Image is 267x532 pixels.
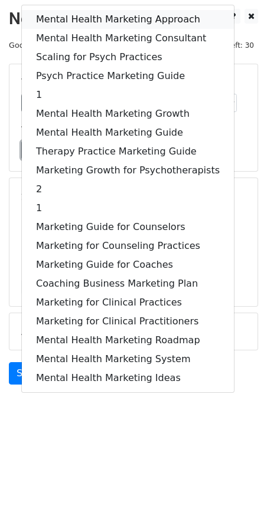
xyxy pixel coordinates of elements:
a: 1 [22,199,234,218]
a: Mental Health Marketing Approach [22,10,234,29]
a: Mental Health Marketing Consultant [22,29,234,48]
a: Mental Health Marketing Growth [22,104,234,123]
a: Mental Health Marketing Guide [22,123,234,142]
a: Marketing Growth for Psychotherapists [22,161,234,180]
a: 1 [22,86,234,104]
a: Mental Health Marketing Ideas [22,369,234,387]
a: Marketing for Counseling Practices [22,237,234,255]
small: Google Sheet: [9,41,159,50]
a: Scaling for Psych Practices [22,48,234,67]
a: 2 [22,180,234,199]
a: Therapy Practice Marketing Guide [22,142,234,161]
a: Mental Health Marketing System [22,350,234,369]
a: Marketing for Clinical Practitioners [22,312,234,331]
iframe: Chat Widget [208,475,267,532]
a: Send [9,362,48,385]
a: Psych Practice Marketing Guide [22,67,234,86]
a: Coaching Business Marketing Plan [22,274,234,293]
a: Marketing for Clinical Practices [22,293,234,312]
h2: New Campaign [9,9,258,29]
a: Mental Health Marketing Roadmap [22,331,234,350]
a: Marketing Guide for Counselors [22,218,234,237]
a: Marketing Guide for Coaches [22,255,234,274]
